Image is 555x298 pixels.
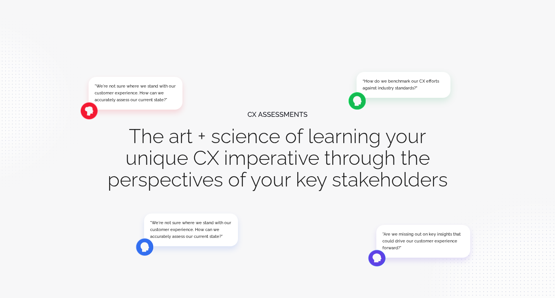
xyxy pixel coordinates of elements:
div: “How do we benchmark our CX efforts against industry standards?” [363,78,444,92]
div: CX ASSESSMENTS [247,104,308,125]
div: "Are we missing out on key insights that could drive our customer experience forward?" [382,231,464,252]
div: "We're not sure where we stand with our customer experience. How can we accurately assess our cur... [95,83,176,104]
h1: The art + science of learning your unique CX imperative through the perspectives of your key stak... [105,125,450,190]
div: "We're not sure where we stand with our customer experience. How can we accurately assess our cur... [150,220,232,240]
